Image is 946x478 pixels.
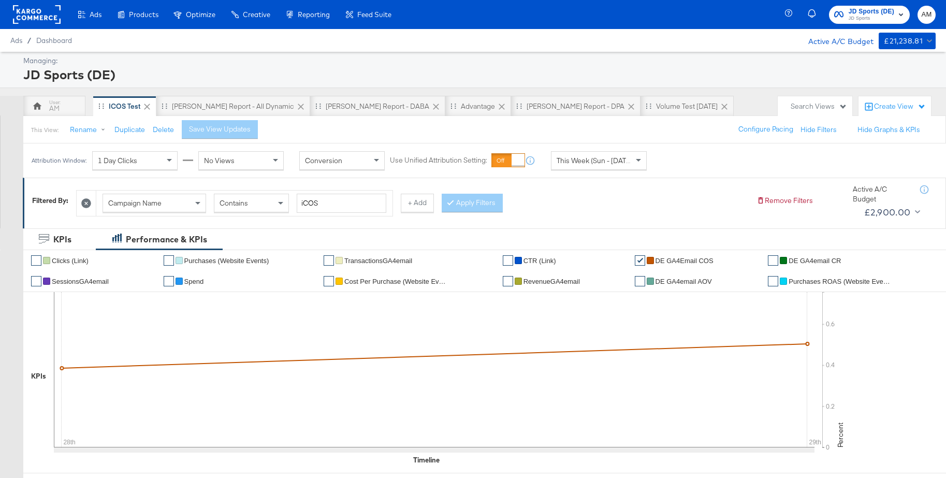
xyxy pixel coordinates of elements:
div: Active A/C Budget [797,33,874,48]
button: £2,900.00 [860,204,922,221]
span: Optimize [186,10,215,19]
span: Feed Suite [357,10,391,19]
a: ✔ [324,255,334,266]
button: Configure Pacing [731,120,801,139]
span: AM [922,9,932,21]
a: ✔ [635,255,645,266]
div: Filtered By: [32,196,68,206]
span: DE GA4email CR [789,257,841,265]
div: Timeline [413,455,440,465]
a: ✔ [324,276,334,286]
div: [PERSON_NAME] Report - All Dynamic [172,102,294,111]
span: SessionsGA4email [52,278,109,285]
span: This Week (Sun - [DATE]) [557,156,634,165]
a: ✔ [768,255,778,266]
button: Hide Graphs & KPIs [857,125,920,135]
span: JD Sports [849,15,894,23]
button: JD Sports (DE)JD Sports [829,6,910,24]
a: ✔ [503,255,513,266]
div: Search Views [791,102,847,111]
span: Creative [243,10,270,19]
div: £21,238.81 [884,35,923,48]
button: £21,238.81 [879,33,936,49]
a: ✔ [164,276,174,286]
div: Volume test [DATE] [656,102,718,111]
button: + Add [401,194,434,212]
label: Use Unified Attribution Setting: [390,156,487,166]
div: iCOS Test [109,102,140,111]
button: Delete [153,125,174,135]
a: ✔ [31,255,41,266]
a: ✔ [768,276,778,286]
span: DE GA4Email COS [656,257,714,265]
div: Performance & KPIs [126,234,207,245]
button: Remove Filters [756,196,813,206]
a: ✔ [635,276,645,286]
span: CTR (Link) [523,257,556,265]
a: Dashboard [36,36,72,45]
span: Purchases ROAS (Website Events) [789,278,892,285]
div: Attribution Window: [31,157,87,164]
input: Enter a search term [297,194,386,213]
a: ✔ [503,276,513,286]
button: Duplicate [114,125,145,135]
span: Spend [184,278,204,285]
span: 1 Day Clicks [98,156,137,165]
div: Active A/C Budget [853,184,910,204]
span: / [22,36,36,45]
span: Conversion [305,156,342,165]
span: Purchases (Website Events) [184,257,269,265]
div: Drag to reorder tab [315,103,321,109]
span: Ads [10,36,22,45]
span: JD Sports (DE) [849,6,894,17]
div: Drag to reorder tab [450,103,456,109]
div: Drag to reorder tab [516,103,522,109]
span: Ads [90,10,101,19]
button: Hide Filters [801,125,837,135]
div: Drag to reorder tab [98,103,104,109]
span: Reporting [298,10,330,19]
a: ✔ [31,276,41,286]
div: KPIs [31,371,46,381]
span: RevenueGA4email [523,278,580,285]
span: Campaign Name [108,198,162,208]
div: Drag to reorder tab [162,103,167,109]
div: AM [49,104,60,113]
div: Drag to reorder tab [646,103,651,109]
button: AM [918,6,936,24]
div: Managing: [23,56,933,66]
div: JD Sports (DE) [23,66,933,83]
div: [PERSON_NAME] Report - DPA [527,102,624,111]
div: £2,900.00 [864,205,911,220]
div: Advantage [461,102,495,111]
span: Cost Per Purchase (Website Events) [344,278,448,285]
div: KPIs [53,234,71,245]
span: No Views [204,156,235,165]
span: Products [129,10,158,19]
a: ✔ [164,255,174,266]
div: This View: [31,126,59,134]
span: DE GA4email AOV [656,278,712,285]
span: Clicks (Link) [52,257,89,265]
div: Create View [874,102,926,112]
text: Percent [836,423,845,447]
span: Contains [220,198,248,208]
div: [PERSON_NAME] Report - DABA [326,102,429,111]
span: TransactionsGA4email [344,257,412,265]
button: Rename [63,121,117,139]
